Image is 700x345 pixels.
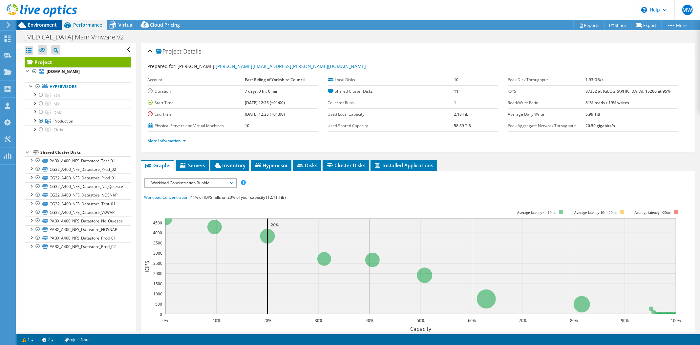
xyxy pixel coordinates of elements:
span: Cluster Disks [326,162,366,169]
a: PABX_A400_NFS_Datastore_Test_01 [25,156,131,165]
span: DMZ [53,110,62,115]
a: [DOMAIN_NAME] [25,67,131,76]
span: [PERSON_NAME], [178,63,366,69]
text: 60% [468,318,476,323]
text: 90% [621,318,629,323]
a: 1 [18,335,38,344]
label: End Time [148,111,245,118]
label: Shared Cluster Disks [328,88,454,95]
label: Average Daily Write [508,111,586,118]
text: 4500 [153,220,162,226]
span: MW [682,5,693,15]
text: 4000 [153,230,162,236]
b: 2.18 TiB [454,111,469,117]
span: Details [183,47,202,55]
b: 10 [245,123,249,128]
b: [DATE] 12:25 (+01:00) [245,100,285,105]
text: 2000 [153,271,162,276]
h1: [MEDICAL_DATA] Main Vmware v2 [21,34,134,41]
span: Graphs [144,162,170,169]
span: Cloud Pricing [150,22,180,28]
a: PABX_A400_NFS_Datastore_NOSNAP [25,225,131,234]
span: Hypervisor [254,162,288,169]
a: Project [25,57,131,67]
text: 3000 [153,250,162,256]
label: Used Local Capacity [328,111,454,118]
a: Project Notes [58,335,96,344]
b: 11 [454,88,458,94]
text: 0% [162,318,168,323]
span: Production [53,118,73,124]
a: CG32_A400_NFS_Datastore_Prod_01 [25,173,131,182]
text: 70% [519,318,527,323]
text: 30% [315,318,323,323]
span: Workload Concentration: [144,195,190,200]
a: CG32_A400_NFS_Datastore_VSWAP [25,208,131,217]
span: 41% of IOPS falls on 20% of your capacity (12.11 TiB) [191,195,286,200]
text: 1500 [153,281,162,287]
tspan: Average latency <=10ms [517,210,556,215]
text: 500 [155,301,162,307]
span: Disks [296,162,318,169]
span: Environment [28,22,57,28]
span: SQL [53,93,61,98]
a: DMZ [25,108,131,117]
a: Hypervisors [25,82,131,91]
span: Performance [73,22,102,28]
label: Peak Aggregate Network Throughput [508,123,586,129]
label: Local Disks [328,77,454,83]
span: Virtual [118,22,134,28]
b: 10 [454,77,458,82]
text: Capacity [410,325,432,333]
label: Read/Write Ratio [508,100,586,106]
b: 81% reads / 19% writes [585,100,629,105]
text: 100% [671,318,681,323]
label: Prepared for: [148,63,177,69]
tspan: Average latency 10<=20ms [574,210,617,215]
b: 20.59 gigabits/s [585,123,615,128]
a: PABX_A400_NFS_Datastore_Prod_01 [25,234,131,242]
text: 20% [271,222,279,228]
text: 0 [160,311,162,317]
text: 2500 [153,261,162,266]
span: Workload Concentration Bubble [148,179,233,187]
b: 5.99 TiB [585,111,600,117]
label: Duration [148,88,245,95]
a: CG32_A400_NFS_Datastore_NOSNAP [25,191,131,199]
b: East Riding of Yorkshire Council [245,77,305,82]
label: Start Time [148,100,245,106]
label: Peak Disk Throughput [508,77,586,83]
text: Average latency >20ms [634,210,671,215]
a: SQL [25,91,131,100]
b: [DOMAIN_NAME] [47,69,80,74]
a: Share [605,20,631,30]
text: 20% [264,318,271,323]
a: CG32_A400_NFS_Datastore_Test_01 [25,199,131,208]
a: Production [25,117,131,126]
a: More [661,20,692,30]
b: [DATE] 12:25 (+01:00) [245,111,285,117]
span: Servers [179,162,205,169]
a: Export [631,20,662,30]
label: Account [148,77,245,83]
a: CG32_A400_NFS_Datastore_No_Quiesce [25,182,131,191]
label: Collector Runs [328,100,454,106]
a: Citrix [25,126,131,134]
span: Installed Applications [374,162,434,169]
span: Inventory [214,162,246,169]
a: More Information [148,138,186,144]
text: IOPS [143,261,151,272]
text: 3500 [153,240,162,246]
a: PABX_A400_NFS_Datastore_No_Quiesce [25,217,131,225]
b: 7 days, 0 hr, 0 min [245,88,279,94]
text: 50% [417,318,425,323]
a: Reports [573,20,605,30]
text: 40% [366,318,373,323]
span: Citrix [53,127,63,132]
text: 10% [213,318,221,323]
span: Project [156,48,182,55]
a: PABX_A400_NFS_Datastore_Prod_02 [25,242,131,251]
a: MX [25,100,131,108]
a: 2 [38,335,58,344]
span: MX [53,101,59,107]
